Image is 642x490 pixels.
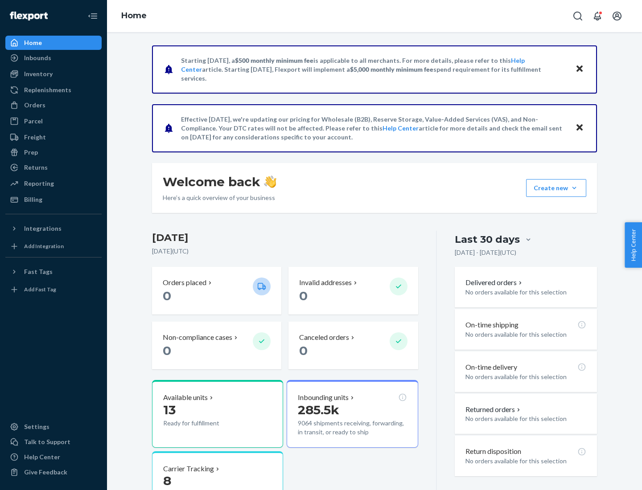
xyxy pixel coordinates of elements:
[5,239,102,253] a: Add Integration
[163,464,214,474] p: Carrier Tracking
[163,392,208,403] p: Available units
[288,322,418,369] button: Canceled orders 0
[181,115,567,142] p: Effective [DATE], we're updating our pricing for Wholesale (B2B), Reserve Storage, Value-Added Se...
[465,362,517,372] p: On-time delivery
[24,453,60,461] div: Help Center
[5,160,102,175] a: Returns
[5,221,102,236] button: Integrations
[465,320,519,330] p: On-time shipping
[163,473,171,488] span: 8
[574,122,585,135] button: Close
[24,38,42,47] div: Home
[24,267,53,276] div: Fast Tags
[24,468,67,477] div: Give Feedback
[5,98,102,112] a: Orders
[163,343,171,358] span: 0
[152,380,283,448] button: Available units13Ready for fulfillment
[574,63,585,76] button: Close
[152,322,281,369] button: Non-compliance cases 0
[24,86,71,94] div: Replenishments
[163,288,171,303] span: 0
[465,404,522,415] button: Returned orders
[5,450,102,464] a: Help Center
[5,192,102,207] a: Billing
[299,288,308,303] span: 0
[5,420,102,434] a: Settings
[350,65,433,73] span: $5,000 monthly minimum fee
[298,402,339,417] span: 285.5k
[24,53,51,62] div: Inbounds
[5,67,102,81] a: Inventory
[298,419,407,437] p: 9064 shipments receiving, forwarding, in transit, or ready to ship
[24,101,45,110] div: Orders
[298,392,349,403] p: Inbounding units
[163,278,206,288] p: Orders placed
[299,278,352,288] p: Invalid addresses
[569,7,587,25] button: Open Search Box
[299,343,308,358] span: 0
[299,332,349,343] p: Canceled orders
[10,12,48,20] img: Flexport logo
[5,265,102,279] button: Fast Tags
[24,117,43,126] div: Parcel
[24,148,38,157] div: Prep
[84,7,102,25] button: Close Navigation
[5,176,102,191] a: Reporting
[24,224,62,233] div: Integrations
[24,422,49,431] div: Settings
[383,124,419,132] a: Help Center
[152,267,281,314] button: Orders placed 0
[625,222,642,268] button: Help Center
[24,163,48,172] div: Returns
[5,282,102,297] a: Add Fast Tag
[288,267,418,314] button: Invalid addresses 0
[5,83,102,97] a: Replenishments
[24,437,70,446] div: Talk to Support
[588,7,606,25] button: Open notifications
[465,457,586,465] p: No orders available for this selection
[5,145,102,159] a: Prep
[163,174,276,190] h1: Welcome back
[152,231,418,245] h3: [DATE]
[5,36,102,50] a: Home
[24,195,42,204] div: Billing
[465,278,524,288] button: Delivered orders
[465,330,586,339] p: No orders available for this selection
[163,332,232,343] p: Non-compliance cases
[465,414,586,423] p: No orders available for this selection
[608,7,626,25] button: Open account menu
[181,56,567,83] p: Starting [DATE], a is applicable to all merchants. For more details, please refer to this article...
[5,114,102,128] a: Parcel
[465,288,586,297] p: No orders available for this selection
[235,57,313,64] span: $500 monthly minimum fee
[163,193,276,202] p: Here’s a quick overview of your business
[24,133,46,142] div: Freight
[24,242,64,250] div: Add Integration
[152,247,418,256] p: [DATE] ( UTC )
[163,419,246,428] p: Ready for fulfillment
[121,11,147,20] a: Home
[465,372,586,381] p: No orders available for this selection
[264,176,276,188] img: hand-wave emoji
[455,248,516,257] p: [DATE] - [DATE] ( UTC )
[287,380,418,448] button: Inbounding units285.5k9064 shipments receiving, forwarding, in transit, or ready to ship
[163,402,176,417] span: 13
[24,286,56,293] div: Add Fast Tag
[5,130,102,144] a: Freight
[5,465,102,479] button: Give Feedback
[114,3,154,29] ol: breadcrumbs
[5,51,102,65] a: Inbounds
[526,179,586,197] button: Create new
[24,69,53,78] div: Inventory
[5,435,102,449] a: Talk to Support
[455,233,520,246] div: Last 30 days
[465,446,521,457] p: Return disposition
[24,179,54,188] div: Reporting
